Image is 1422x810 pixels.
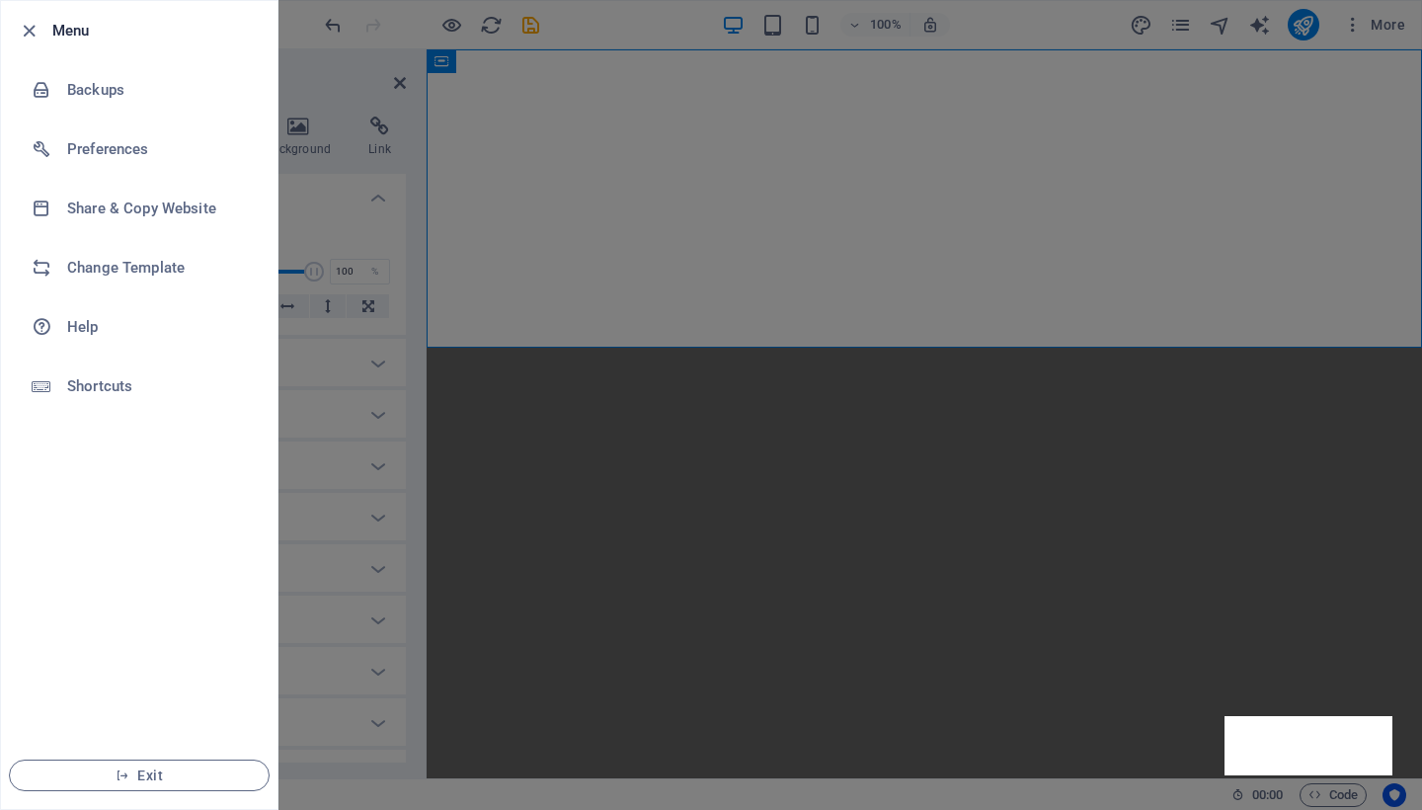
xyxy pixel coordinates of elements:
[67,137,250,161] h6: Preferences
[67,197,250,220] h6: Share & Copy Website
[9,760,270,791] button: Exit
[1,297,277,357] a: Help
[67,374,250,398] h6: Shortcuts
[67,78,250,102] h6: Backups
[67,256,250,280] h6: Change Template
[52,19,262,42] h6: Menu
[26,768,253,783] span: Exit
[67,315,250,339] h6: Help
